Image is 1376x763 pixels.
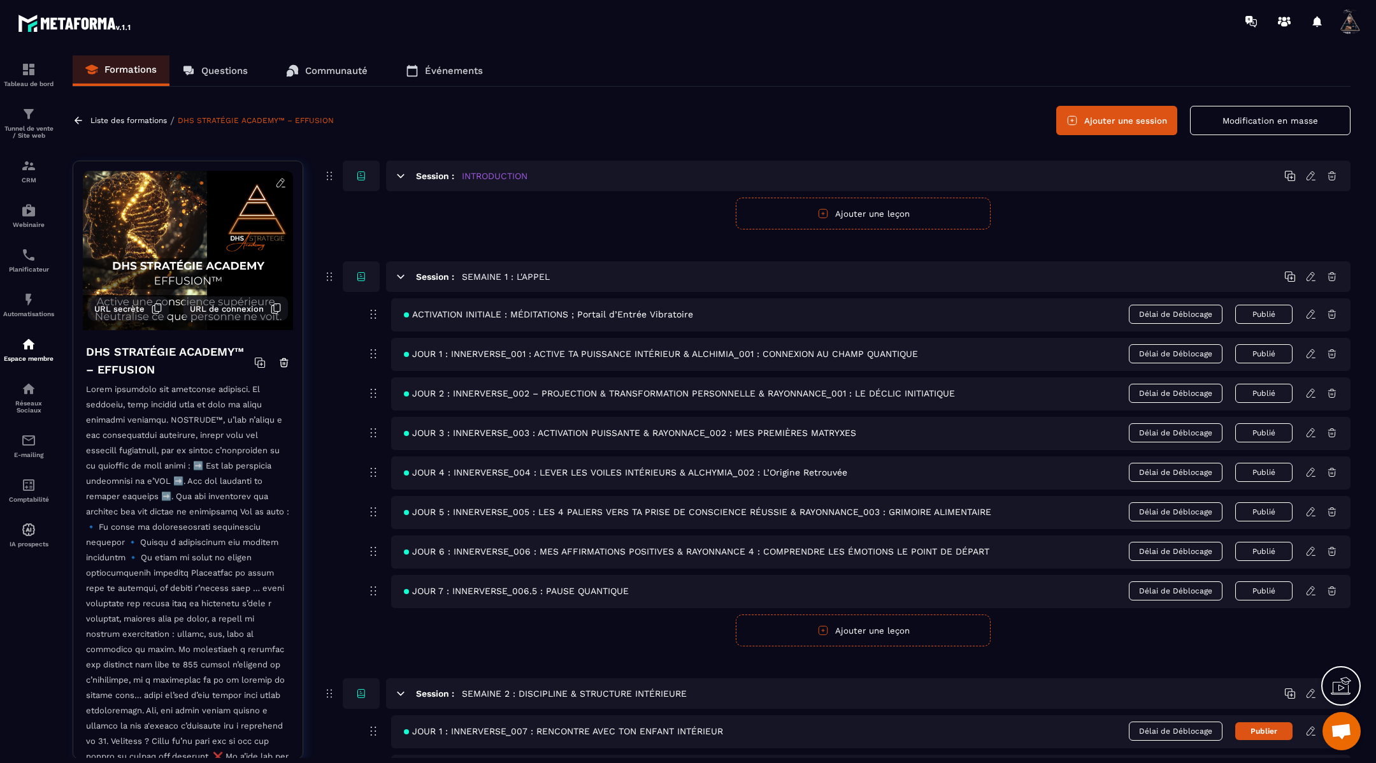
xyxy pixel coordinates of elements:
[3,80,54,87] p: Tableau de bord
[3,372,54,423] a: social-networksocial-networkRéseaux Sociaux
[404,726,723,736] span: JOUR 1 : INNERVERSE_007 : RENCONTRE AVEC TON ENFANT INTÉRIEUR
[273,55,380,86] a: Communauté
[169,55,261,86] a: Questions
[1190,106,1351,135] button: Modification en masse
[183,296,288,321] button: URL de connexion
[3,468,54,512] a: accountantaccountantComptabilité
[1235,581,1293,600] button: Publié
[73,55,169,86] a: Formations
[3,541,54,548] p: IA prospects
[1235,344,1293,363] button: Publié
[90,116,167,125] a: Liste des formations
[462,687,687,700] h5: SEMAINE 2 : DISCIPLINE & STRUCTURE INTÉRIEURE
[190,304,264,314] span: URL de connexion
[3,52,54,97] a: formationformationTableau de bord
[3,451,54,458] p: E-mailing
[3,97,54,149] a: formationformationTunnel de vente / Site web
[1235,423,1293,442] button: Publié
[1056,106,1177,135] button: Ajouter une session
[404,546,989,556] span: JOUR 6 : INNERVERSE_006 : MES AFFIRMATIONS POSITIVES & RAYONNANCE 4 : COMPRENDRE LES ÉMOTIONS LE ...
[21,381,36,396] img: social-network
[416,688,454,699] h6: Session :
[404,467,847,477] span: JOUR 4 : INNERVERSE_004 : LEVER LES VOILES INTÉRIEURS & ALCHYMIA_002 : L’Origine Retrouvée
[21,337,36,352] img: automations
[1129,384,1222,403] span: Délai de Déblocage
[462,270,550,283] h5: SEMAINE 1 : L'APPEL
[1235,305,1293,324] button: Publié
[1129,542,1222,561] span: Délai de Déblocage
[3,193,54,238] a: automationsautomationsWebinaire
[1129,344,1222,363] span: Délai de Déblocage
[18,11,133,34] img: logo
[736,198,991,229] button: Ajouter une leçon
[170,115,175,127] span: /
[3,282,54,327] a: automationsautomationsAutomatisations
[3,125,54,139] p: Tunnel de vente / Site web
[21,203,36,218] img: automations
[94,304,145,314] span: URL secrète
[3,496,54,503] p: Comptabilité
[21,433,36,448] img: email
[3,355,54,362] p: Espace membre
[86,343,254,379] h4: DHS STRATÉGIE ACADEMY™ – EFFUSION
[1129,581,1222,600] span: Délai de Déblocage
[404,428,856,438] span: JOUR 3 : INNERVERSE_003 : ACTIVATION PUISSANTE & RAYONNACE_002 : MES PREMIÈRES MATRYXES
[1129,463,1222,482] span: Délai de Déblocage
[201,65,248,76] p: Questions
[21,247,36,263] img: scheduler
[404,388,955,398] span: JOUR 2 : INNERVERSE_002 – PROJECTION & TRANSFORMATION PERSONNELLE & RAYONNANCE_001 : LE DÉCLIC IN...
[21,106,36,122] img: formation
[21,62,36,77] img: formation
[1129,502,1222,521] span: Délai de Déblocage
[3,238,54,282] a: schedulerschedulerPlanificateur
[178,116,334,125] a: DHS STRATÉGIE ACADEMY™ – EFFUSION
[416,171,454,181] h6: Session :
[3,310,54,317] p: Automatisations
[736,614,991,646] button: Ajouter une leçon
[462,170,527,182] h5: INTRODUCTION
[88,296,169,321] button: URL secrète
[393,55,496,86] a: Événements
[1129,423,1222,442] span: Délai de Déblocage
[1322,712,1361,750] a: Ouvrir le chat
[404,349,918,359] span: JOUR 1 : INNERVERSE_001 : ACTIVE TA PUISSANCE INTÉRIEUR & ALCHIMIA_001 : CONNEXION AU CHAMP QUANT...
[21,477,36,493] img: accountant
[425,65,483,76] p: Événements
[1235,463,1293,482] button: Publié
[1129,305,1222,324] span: Délai de Déblocage
[104,64,157,75] p: Formations
[3,177,54,184] p: CRM
[21,158,36,173] img: formation
[1235,722,1293,740] button: Publier
[1235,384,1293,403] button: Publié
[21,292,36,307] img: automations
[3,266,54,273] p: Planificateur
[83,171,293,330] img: background
[404,309,693,319] span: ACTIVATION INITIALE : MÉDITATIONS ; Portail d’Entrée Vibratoire
[404,586,629,596] span: JOUR 7 : INNERVERSE_006.5 : PAUSE QUANTIQUE
[416,272,454,282] h6: Session :
[3,149,54,193] a: formationformationCRM
[404,507,991,517] span: JOUR 5 : INNERVERSE_005 : LES 4 PALIERS VERS TA PRISE DE CONSCIENCE RÉUSSIE & RAYONNANCE_003 : GR...
[3,221,54,228] p: Webinaire
[3,423,54,468] a: emailemailE-mailing
[3,327,54,372] a: automationsautomationsEspace membre
[21,522,36,537] img: automations
[305,65,368,76] p: Communauté
[1129,722,1222,741] span: Délai de Déblocage
[1235,502,1293,521] button: Publié
[1235,542,1293,561] button: Publié
[3,400,54,414] p: Réseaux Sociaux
